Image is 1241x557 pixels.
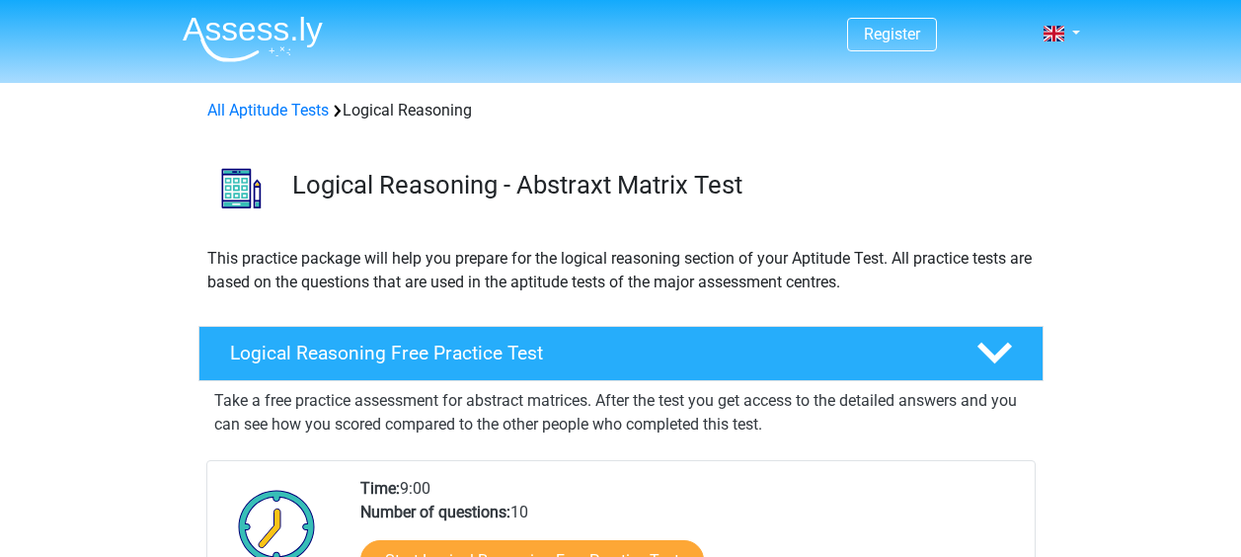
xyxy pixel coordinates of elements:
[214,389,1028,437] p: Take a free practice assessment for abstract matrices. After the test you get access to the detai...
[230,342,945,364] h4: Logical Reasoning Free Practice Test
[207,101,329,119] a: All Aptitude Tests
[360,503,510,521] b: Number of questions:
[183,16,323,62] img: Assessly
[292,170,1028,200] h3: Logical Reasoning - Abstraxt Matrix Test
[207,247,1035,294] p: This practice package will help you prepare for the logical reasoning section of your Aptitude Te...
[360,479,400,498] b: Time:
[199,146,283,230] img: logical reasoning
[199,99,1043,122] div: Logical Reasoning
[864,25,920,43] a: Register
[191,326,1051,381] a: Logical Reasoning Free Practice Test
